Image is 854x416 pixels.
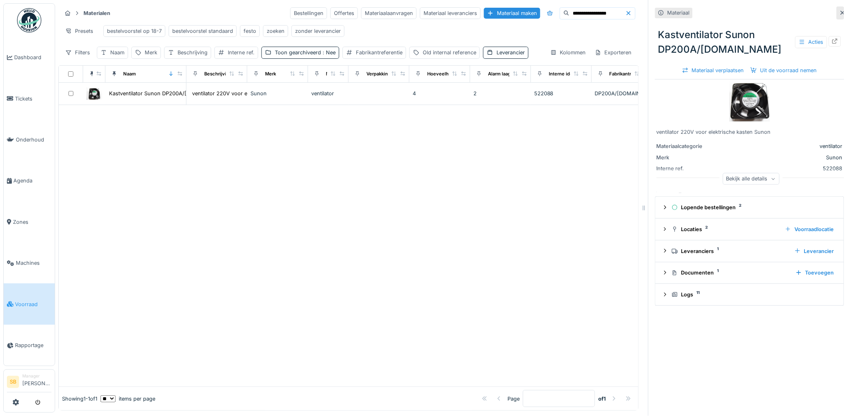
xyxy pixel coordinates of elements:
a: Zones [4,202,55,242]
div: bestelvoorstel standaard [172,27,233,35]
summary: Lopende bestellingen2 [659,200,841,215]
div: ventilator [721,142,843,150]
div: DP200A/[DOMAIN_NAME] [595,90,649,97]
div: Naam [110,49,124,56]
summary: Logs11 [659,287,841,302]
div: Leverancier [791,246,837,257]
span: Voorraad [15,300,51,308]
div: Locaties [672,225,779,233]
div: Leverancier [497,49,525,56]
div: Verpakking [366,71,391,77]
div: Fabrikantreferentie [356,49,402,56]
a: SB Manager[PERSON_NAME] [7,373,51,392]
div: Kastventilator Sunon DP200A/[DOMAIN_NAME] [109,90,228,97]
div: Bekijk alle details [723,173,780,184]
img: Kastventilator Sunon DP200A/2123XBL.GN [86,88,102,99]
div: Merk [265,71,276,77]
div: 522088 [534,90,589,97]
a: Dashboard [4,37,55,78]
span: Zones [13,218,51,226]
div: Sunon [721,154,843,161]
a: Agenda [4,160,55,201]
strong: of 1 [598,395,606,403]
summary: Locaties2Voorraadlocatie [659,222,841,237]
li: SB [7,376,19,388]
span: Onderhoud [16,136,51,144]
div: Merk [657,154,717,161]
div: Hoeveelheid [427,71,456,77]
div: items per page [101,395,155,403]
a: Voorraad [4,283,55,324]
div: Logs [672,291,834,298]
div: Fabrikantreferentie [610,71,652,77]
div: Toevoegen [792,267,837,278]
div: Showing 1 - 1 of 1 [62,395,97,403]
div: 4 [413,90,467,97]
div: Materiaal maken [484,8,540,19]
div: Materiaal leveranciers [420,7,481,19]
div: Materiaal verplaatsen [679,65,747,76]
div: Sunon [250,90,305,97]
div: Acties [795,36,827,48]
div: Exporteren [591,47,636,58]
div: Toon gearchiveerd [275,49,336,56]
div: 522088 [721,165,843,172]
div: Merk [145,49,157,56]
div: Materiaalaanvragen [361,7,417,19]
span: Dashboard [14,54,51,61]
div: Documenten [672,269,789,277]
span: : Nee [321,49,336,56]
div: ventilator 220V voor elektrische kasten Sunon [192,90,306,97]
a: Onderhoud [4,119,55,160]
span: Tickets [15,95,51,103]
a: Tickets [4,78,55,119]
div: Offertes [330,7,358,19]
div: Old internal reference [423,49,476,56]
span: Machines [16,259,51,267]
div: Interne ref. [228,49,255,56]
div: Beschrijving [178,49,208,56]
div: zoeken [267,27,285,35]
div: Kolommen [547,47,590,58]
div: ventilator [311,90,345,97]
div: Materiaalcategorie [326,71,367,77]
span: Rapportage [15,341,51,349]
div: Presets [62,25,97,37]
a: Machines [4,242,55,283]
div: bestelvoorstel op 18-7 [107,27,162,35]
img: Badge_color-CXgf-gQk.svg [17,8,41,32]
div: Interne ref. [657,165,717,172]
div: Page [507,395,520,403]
div: Lopende bestellingen [672,204,834,211]
div: Materiaalcategorie [657,142,717,150]
span: Agenda [13,177,51,184]
img: Kastventilator Sunon DP200A/2123XBL.GN [730,81,770,122]
div: Voorraadlocatie [782,224,837,235]
a: Rapportage [4,325,55,366]
div: Materiaal [668,9,690,17]
strong: Materialen [80,9,113,17]
div: Filters [62,47,94,58]
div: Alarm laag niveau [488,71,527,77]
div: Naam [123,71,136,77]
summary: Leveranciers1Leverancier [659,244,841,259]
div: festo [244,27,256,35]
div: ventilator 220V voor elektrische kasten Sunon [657,128,843,136]
div: zonder leverancier [295,27,341,35]
div: Interne identificator [549,71,593,77]
div: Bestellingen [290,7,327,19]
div: Beschrijving [204,71,232,77]
div: Manager [22,373,51,379]
div: 2 [473,90,528,97]
div: Leveranciers [672,247,788,255]
div: Uit de voorraad nemen [747,65,820,76]
li: [PERSON_NAME] [22,373,51,390]
summary: Documenten1Toevoegen [659,266,841,281]
div: Kastventilator Sunon DP200A/[DOMAIN_NAME] [655,24,844,60]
